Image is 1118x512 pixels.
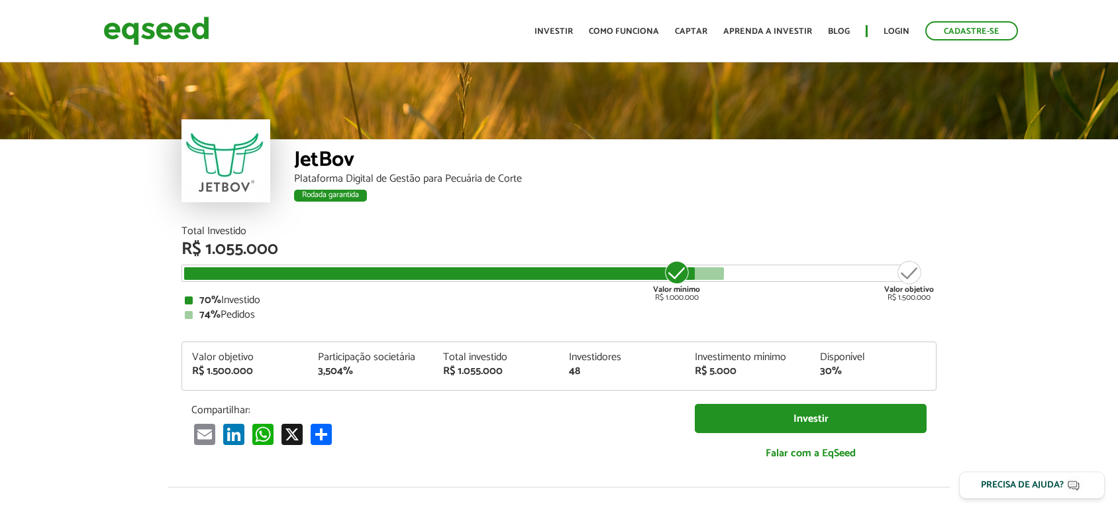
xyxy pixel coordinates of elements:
[820,352,926,363] div: Disponível
[199,291,221,309] strong: 70%
[820,366,926,377] div: 30%
[653,283,700,296] strong: Valor mínimo
[250,423,276,445] a: WhatsApp
[308,423,334,445] a: Compartilhar
[695,404,927,434] a: Investir
[181,241,937,258] div: R$ 1.055.000
[318,366,424,377] div: 3,504%
[884,259,934,302] div: R$ 1.500.000
[181,226,937,237] div: Total Investido
[294,190,367,202] div: Rodada garantida
[695,352,801,363] div: Investimento mínimo
[185,295,933,306] div: Investido
[675,27,707,36] a: Captar
[103,13,209,48] img: EqSeed
[828,27,850,36] a: Blog
[695,366,801,377] div: R$ 5.000
[294,149,937,174] div: JetBov
[185,310,933,320] div: Pedidos
[294,174,937,184] div: Plataforma Digital de Gestão para Pecuária de Corte
[192,352,298,363] div: Valor objetivo
[534,27,573,36] a: Investir
[569,352,675,363] div: Investidores
[199,306,221,324] strong: 74%
[221,423,247,445] a: LinkedIn
[589,27,659,36] a: Como funciona
[191,404,675,416] p: Compartilhar:
[443,352,549,363] div: Total investido
[925,21,1018,40] a: Cadastre-se
[279,423,305,445] a: X
[569,366,675,377] div: 48
[652,259,701,302] div: R$ 1.000.000
[723,27,812,36] a: Aprenda a investir
[443,366,549,377] div: R$ 1.055.000
[695,440,927,467] a: Falar com a EqSeed
[318,352,424,363] div: Participação societária
[192,366,298,377] div: R$ 1.500.000
[884,27,909,36] a: Login
[191,423,218,445] a: Email
[884,283,934,296] strong: Valor objetivo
